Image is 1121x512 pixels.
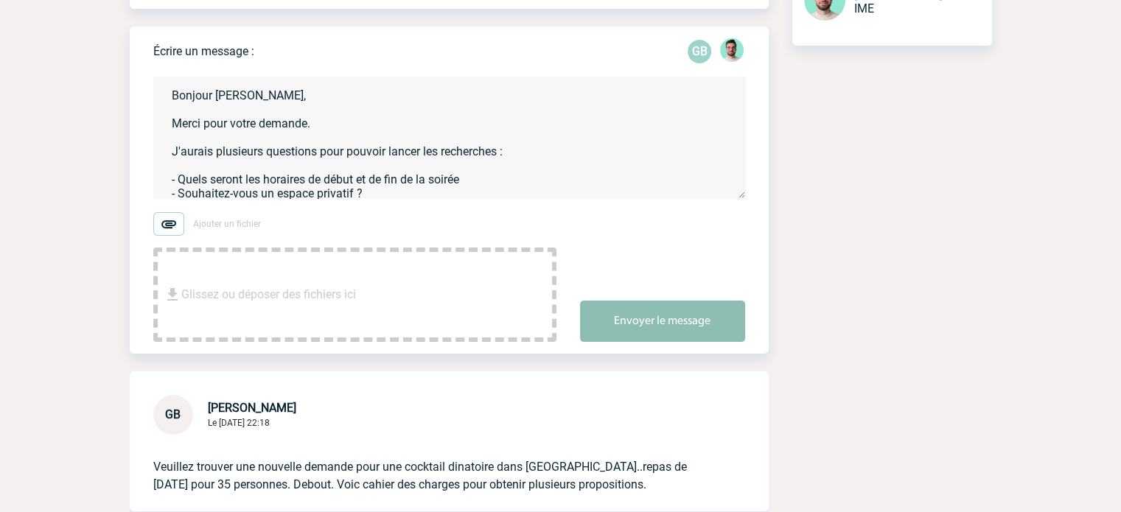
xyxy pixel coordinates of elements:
[181,258,356,332] span: Glissez ou déposer des fichiers ici
[208,418,270,428] span: Le [DATE] 22:18
[165,407,181,421] span: GB
[164,286,181,304] img: file_download.svg
[720,38,744,62] img: 121547-2.png
[193,219,261,229] span: Ajouter un fichier
[688,40,711,63] p: GB
[854,1,874,15] span: IME
[720,38,744,65] div: Benjamin ROLAND
[208,401,296,415] span: [PERSON_NAME]
[153,435,704,494] p: Veuillez trouver une nouvelle demande pour une cocktail dinatoire dans [GEOGRAPHIC_DATA]..repas d...
[153,44,254,58] p: Écrire un message :
[688,40,711,63] div: Geoffroy BOUDON
[580,301,745,342] button: Envoyer le message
